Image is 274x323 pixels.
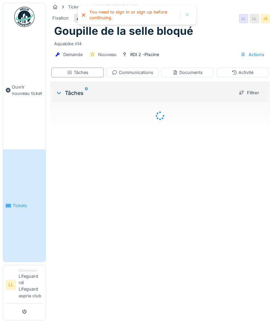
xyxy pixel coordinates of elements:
[112,69,153,76] div: Communications
[19,268,43,273] div: Demandeur
[232,69,253,76] div: Activité
[63,51,83,58] div: Demande
[130,51,159,58] div: RDI 2 -Piscine
[13,202,43,209] span: Tickets
[6,268,43,303] a: LL DemandeurLifeguard rdi Lifeguard aspria club
[3,149,46,262] a: Tickets
[3,31,46,149] a: Ouvrir nouveau ticket
[260,14,270,23] div: JS
[54,38,266,47] div: Aquabike n14
[250,14,259,23] div: LL
[14,7,35,27] img: Badge_color-CXgf-gQk.svg
[6,280,16,290] li: LL
[236,88,262,97] div: Filtrer
[54,25,193,38] h1: Goupille de la selle bloqué
[237,50,267,59] div: Actions
[67,69,88,76] div: Tâches
[19,268,43,302] li: Lifeguard rdi Lifeguard aspria club
[12,84,43,97] span: Ouvrir nouveau ticket
[239,14,248,23] div: LL
[90,4,140,10] strong: #2025/09/66/03467
[55,89,233,97] div: Tâches
[173,69,203,76] div: Documents
[85,89,88,97] sup: 0
[98,51,117,58] div: Nouveau
[89,9,177,21] div: You need to sign in or sign up before continuing.
[52,15,69,21] div: Fixation
[68,4,83,10] div: Tickets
